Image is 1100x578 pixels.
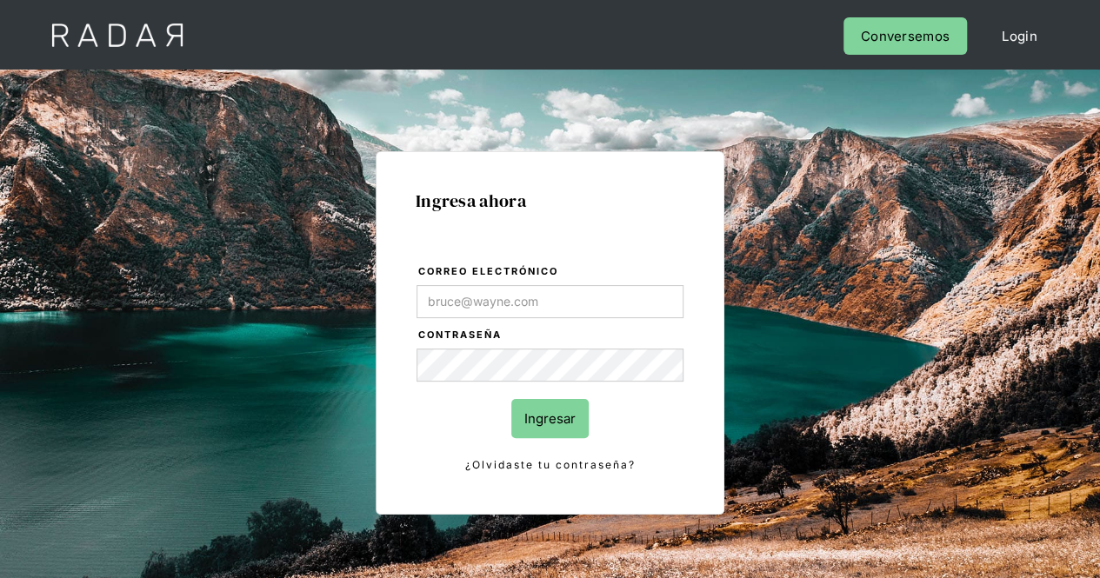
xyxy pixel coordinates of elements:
h1: Ingresa ahora [416,191,684,210]
input: bruce@wayne.com [417,285,683,318]
input: Ingresar [511,399,589,438]
label: Correo electrónico [418,263,683,281]
a: ¿Olvidaste tu contraseña? [417,455,683,475]
a: Conversemos [843,17,967,55]
a: Login [984,17,1055,55]
form: Login Form [416,262,684,475]
label: Contraseña [418,327,683,344]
